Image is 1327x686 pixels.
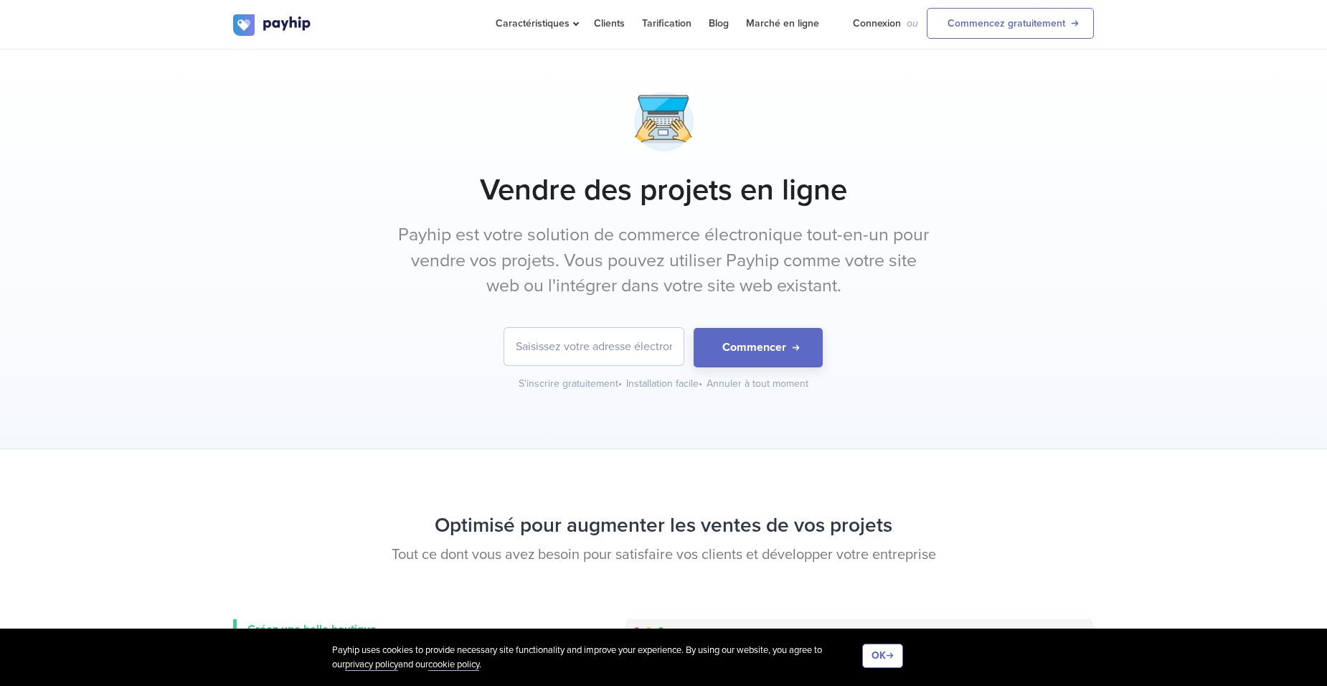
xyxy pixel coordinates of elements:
[233,172,1094,208] h1: Vendre des projets en ligne
[628,85,700,158] img: macbook-typing-2-hej2fsgvy3lux6ii1y2exr.png
[233,507,1094,545] h2: Optimisé pour augmenter les ventes de vos projets
[395,222,932,299] p: Payhip est votre solution de commerce électronique tout-en-un pour vendre vos projets. Vous pouve...
[233,14,312,36] img: logo.svg
[707,377,808,391] div: Annuler à tout moment
[927,8,1094,39] a: Commencez gratuitement
[626,377,704,391] div: Installation facile
[618,377,622,390] span: •
[345,659,398,671] a: privacy policy
[496,17,577,29] span: Caractéristiques
[519,377,623,391] div: S'inscrire gratuitement
[247,622,377,636] span: Créez une belle boutique
[332,644,862,672] div: Payhip uses cookies to provide necessary site functionality and improve your experience. By using...
[428,659,479,671] a: cookie policy
[694,328,823,367] button: Commencer
[504,328,684,365] input: Saisissez votre adresse électronique
[233,619,520,677] a: Créez une belle boutique Les clients auront une superbe expérience, qu'ils soient sur mobile, tab...
[862,644,903,668] button: OK
[233,545,1094,565] p: Tout ce dont vous avez besoin pour satisfaire vos clients et développer votre entreprise
[699,377,702,390] span: •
